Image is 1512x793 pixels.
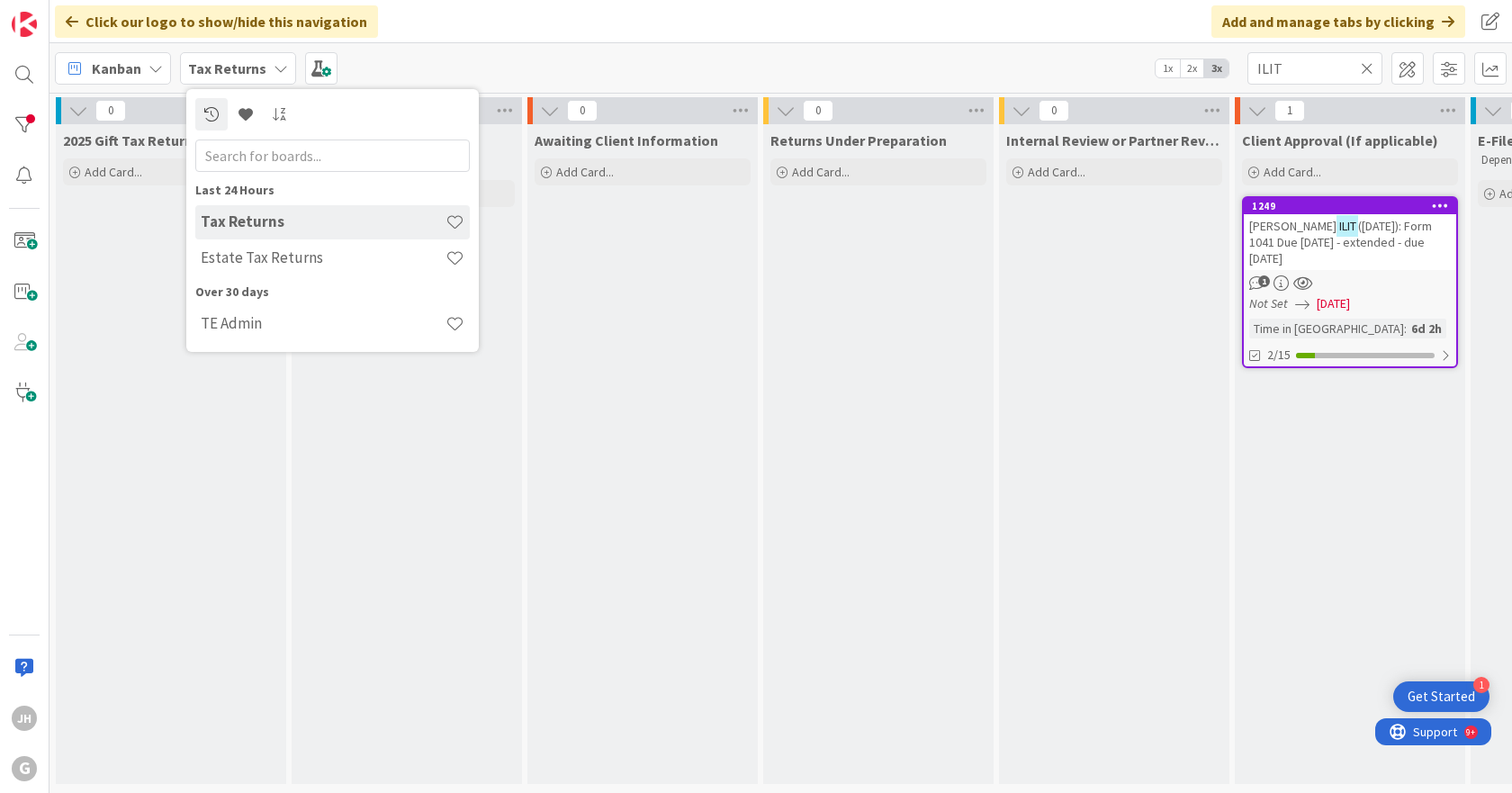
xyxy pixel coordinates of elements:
span: Add Card... [1264,164,1321,180]
div: Open Get Started checklist, remaining modules: 1 [1393,681,1489,712]
span: 3x [1204,59,1228,77]
h4: Tax Returns [201,212,445,230]
span: : [1404,319,1407,338]
span: Client Approval (If applicable) [1242,131,1438,149]
span: Add Card... [556,164,614,180]
span: Returns Under Preparation [770,131,947,149]
img: Visit kanbanzone.com [12,12,37,37]
div: 1 [1473,677,1489,693]
div: G [12,756,37,781]
span: 2/15 [1267,346,1291,365]
span: 2025 Gift Tax Returns [63,131,200,149]
span: Internal Review or Partner Review [1006,131,1222,149]
mark: ILIT [1336,215,1358,236]
span: 1x [1156,59,1180,77]
i: Not Set [1249,295,1288,311]
div: 9+ [91,7,100,22]
h4: TE Admin [201,314,445,332]
span: [DATE] [1317,294,1350,313]
h4: Estate Tax Returns [201,248,445,266]
span: [PERSON_NAME] [1249,218,1336,234]
span: 1 [1274,100,1305,122]
span: Add Card... [1028,164,1085,180]
span: ([DATE]): Form 1041 Due [DATE] - extended - due [DATE] [1249,218,1432,266]
div: 1249 [1252,200,1456,212]
div: Last 24 Hours [195,181,470,200]
span: Add Card... [792,164,850,180]
div: 1249[PERSON_NAME]ILIT([DATE]): Form 1041 Due [DATE] - extended - due [DATE] [1244,198,1456,270]
b: Tax Returns [188,59,266,77]
a: 1249[PERSON_NAME]ILIT([DATE]): Form 1041 Due [DATE] - extended - due [DATE]Not Set[DATE]Time in [... [1242,196,1458,368]
span: Kanban [92,58,141,79]
span: Add Card... [85,164,142,180]
span: 0 [95,100,126,122]
input: Search for boards... [195,140,470,172]
div: 6d 2h [1407,319,1446,338]
div: Click our logo to show/hide this navigation [55,5,378,38]
span: Awaiting Client Information [535,131,718,149]
span: 0 [567,100,598,122]
div: Add and manage tabs by clicking [1211,5,1465,38]
input: Quick Filter... [1247,52,1382,85]
div: JH [12,706,37,731]
div: 1249 [1244,198,1456,214]
span: Support [38,3,82,24]
span: 0 [1039,100,1069,122]
div: Over 30 days [195,283,470,302]
span: 1 [1258,275,1270,287]
div: Time in [GEOGRAPHIC_DATA] [1249,319,1404,338]
div: Get Started [1408,688,1475,706]
span: 0 [803,100,833,122]
span: 2x [1180,59,1204,77]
